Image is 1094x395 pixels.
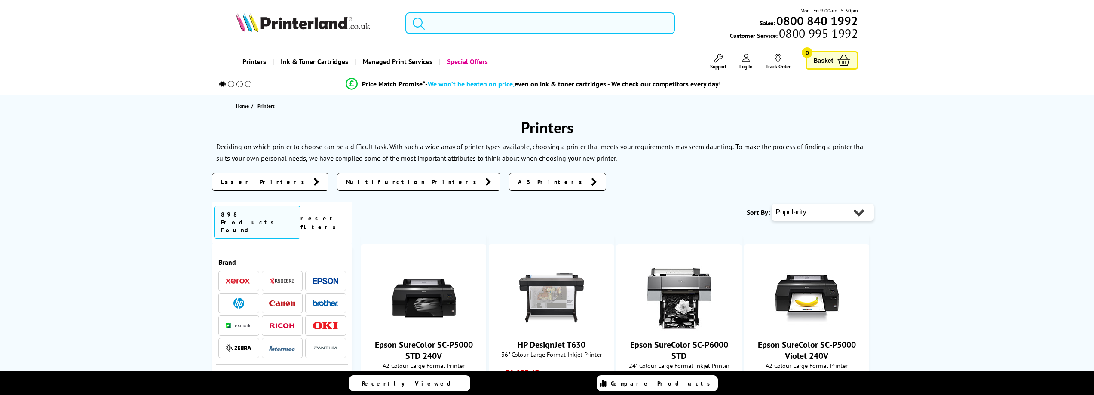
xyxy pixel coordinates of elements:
[269,345,295,351] img: Intermec
[375,339,473,361] a: Epson SureColor SC-P5000 STD 240V
[710,54,726,70] a: Support
[226,344,251,352] img: Zebra
[730,29,858,40] span: Customer Service:
[221,178,309,186] span: Laser Printers
[392,324,456,332] a: Epson SureColor SC-P5000 STD 240V
[775,266,839,331] img: Epson SureColor SC-P5000 Violet 240V
[313,298,338,309] a: Brother
[739,63,753,70] span: Log In
[739,54,753,70] a: Log In
[362,380,460,387] span: Recently Viewed
[505,367,539,378] span: £1,602.42
[226,320,251,331] a: Lexmark
[233,298,244,309] img: HP
[760,19,775,27] span: Sales:
[226,276,251,286] a: Xerox
[775,324,839,332] a: Epson SureColor SC-P5000 Violet 240V
[597,375,718,391] a: Compare Products
[800,6,858,15] span: Mon - Fri 9:00am - 5:30pm
[621,361,737,370] span: 24" Colour Large Format Inkjet Printer
[236,13,395,34] a: Printerland Logo
[212,173,328,191] a: Laser Printers
[349,375,470,391] a: Recently Viewed
[269,300,295,306] img: Canon
[778,29,858,37] span: 0800 995 1992
[710,63,726,70] span: Support
[346,178,481,186] span: Multifunction Printers
[630,339,728,361] a: Epson SureColor SC-P6000 STD
[313,278,338,284] img: Epson
[216,142,734,151] p: Deciding on which printer to choose can be a difficult task. With such a wide array of printer ty...
[226,323,251,328] img: Lexmark
[269,323,295,328] img: Ricoh
[747,208,770,217] span: Sort By:
[518,339,585,350] a: HP DesignJet T630
[313,322,338,329] img: OKI
[647,266,711,331] img: Epson SureColor SC-P6000 STD
[269,278,295,284] img: Kyocera
[766,54,791,70] a: Track Order
[541,369,579,377] span: ex VAT @ 20%
[214,206,300,239] span: 898 Products Found
[813,55,833,66] span: Basket
[425,80,721,88] div: - even on ink & toner cartridges - We check our competitors every day!
[366,361,481,370] span: A2 Colour Large Format Printer
[313,320,338,331] a: OKI
[362,80,425,88] span: Price Match Promise*
[226,278,251,284] img: Xerox
[236,13,370,32] img: Printerland Logo
[493,350,609,358] span: 36" Colour Large Format Inkjet Printer
[519,324,584,332] a: HP DesignJet T630
[313,300,338,306] img: Brother
[758,339,856,361] a: Epson SureColor SC-P5000 Violet 240V
[273,51,355,73] a: Ink & Toner Cartridges
[269,276,295,286] a: Kyocera
[313,343,338,353] img: Pantum
[269,343,295,353] a: Intermec
[776,13,858,29] b: 0800 840 1992
[355,51,439,73] a: Managed Print Services
[216,142,865,162] p: To make the process of finding a printer that suits your own personal needs, we have compiled som...
[611,380,715,387] span: Compare Products
[749,361,864,370] span: A2 Colour Large Format Printer
[226,343,251,353] a: Zebra
[392,266,456,331] img: Epson SureColor SC-P5000 STD 240V
[509,173,606,191] a: A3 Printers
[236,51,273,73] a: Printers
[775,17,858,25] a: 0800 840 1992
[806,51,858,70] a: Basket 0
[212,117,883,138] h1: Printers
[337,173,500,191] a: Multifunction Printers
[281,51,348,73] span: Ink & Toner Cartridges
[218,258,346,266] span: Brand
[300,214,340,231] a: reset filters
[313,276,338,286] a: Epson
[208,77,860,92] li: modal_Promise
[236,101,251,110] a: Home
[647,324,711,332] a: Epson SureColor SC-P6000 STD
[802,47,812,58] span: 0
[257,103,275,109] span: Printers
[439,51,494,73] a: Special Offers
[226,298,251,309] a: HP
[269,320,295,331] a: Ricoh
[519,266,584,331] img: HP DesignJet T630
[518,178,587,186] span: A3 Printers
[428,80,515,88] span: We won’t be beaten on price,
[269,298,295,309] a: Canon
